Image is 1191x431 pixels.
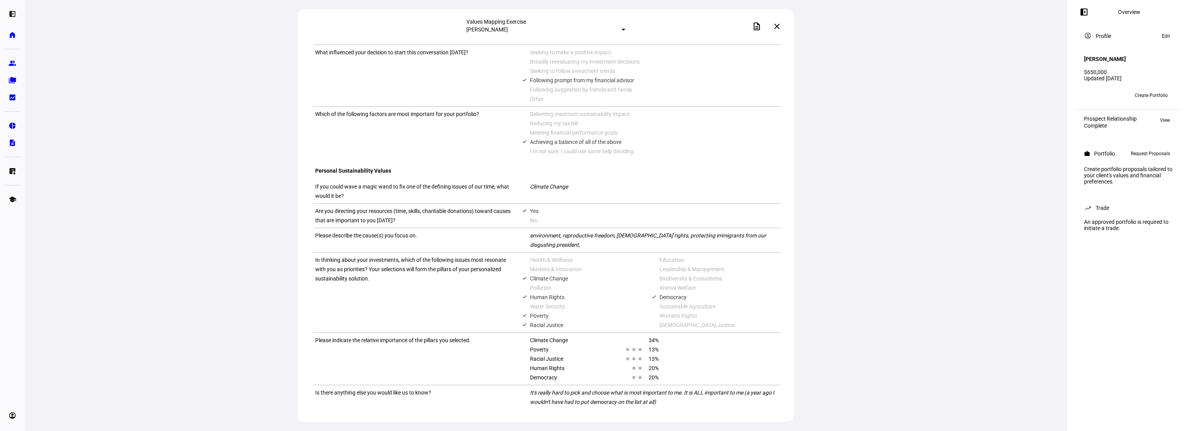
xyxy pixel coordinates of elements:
a: bid_landscape [5,90,20,105]
div: If you could wave a magic wand to fix one of the defining issues of our time, what would it be? [315,182,511,201]
eth-mat-symbol: list_alt_add [9,167,16,175]
eth-panel-overview-card-header: Portfolio [1084,149,1174,158]
div: $650,000 [1084,69,1174,75]
span: 13% [649,354,659,363]
span: done [652,294,656,299]
div: What influenced your decision to start this conversation [DATE]? [315,48,511,104]
div: Democracy [652,293,781,302]
div: Is there anything else you would like us to know? [315,388,511,407]
div: Animal Welfare [652,283,781,293]
eth-mat-symbol: bid_landscape [9,93,16,101]
mat-icon: close [772,22,782,31]
div: Women's Rights [652,311,781,320]
span: done [522,139,527,144]
span: Climate Change [530,183,568,190]
div: Other [530,94,781,104]
a: group [5,55,20,71]
div: Health & Wellness [522,255,651,265]
a: folder_copy [5,73,20,88]
div: Human Rights [522,293,651,302]
span: done [522,322,527,327]
div: Reducing my tax bill [530,119,781,128]
span: done [522,208,527,213]
div: Poverty [522,311,651,320]
div: Delivering maximum sustainability impact [530,109,781,119]
button: Request Proposals [1127,149,1174,158]
span: done [522,313,527,318]
div: Profile [1096,33,1111,39]
span: environment, reproductive freedom, [DEMOGRAPHIC_DATA] rights, protecting immigrants from our disg... [530,232,766,248]
span: Edit [1162,31,1170,41]
button: View [1156,116,1174,125]
eth-panel-overview-card-header: Profile [1084,31,1174,41]
mat-icon: description [752,22,761,31]
div: In thinking about your investments, which of the following issues most resonate with you as prior... [315,255,511,330]
div: Updated [DATE] [1084,75,1174,81]
eth-mat-symbol: school [9,196,16,203]
div: Complete [1084,123,1137,129]
div: No [530,216,781,225]
eth-mat-symbol: account_circle [9,412,16,419]
div: Education [652,255,781,265]
div: Pollution [522,283,651,293]
button: Create Portfolio [1129,89,1174,102]
span: 13% [649,345,659,354]
eth-panel-overview-card-header: Trade [1084,203,1174,213]
span: Create Portfolio [1135,89,1168,102]
div: Meeting financial performance goals [530,128,781,137]
div: Prospect Relationship [1084,116,1137,122]
div: Water Security [522,302,651,311]
div: Overview [1118,9,1140,15]
eth-mat-symbol: home [9,31,16,39]
span: 20% [649,373,659,382]
div: Values Mapping Exercise [466,19,625,25]
span: Climate Change [530,336,608,345]
div: Following suggestion by friends and family [530,85,781,94]
div: [DEMOGRAPHIC_DATA] Justice [652,320,781,330]
eth-mat-symbol: pie_chart [9,122,16,130]
eth-mat-symbol: description [9,139,16,147]
a: home [5,27,20,43]
span: Request Proposals [1131,149,1170,158]
div: Please describe the cause(s) you focus on. [315,231,511,249]
a: pie_chart [5,118,20,133]
mat-icon: account_circle [1084,32,1092,40]
div: Trade [1096,205,1109,211]
div: Which of the following factors are most important for your portfolio? [315,109,511,156]
a: description [5,135,20,151]
h4: [PERSON_NAME] [1084,56,1126,62]
div: Seeking to follow investment trends [530,66,781,76]
eth-mat-symbol: left_panel_open [9,10,16,18]
div: Are you directing your resources (time, skills, charitable donations) toward causes that are impo... [315,206,511,225]
span: Racial Justice [530,354,608,363]
div: Seeking to make a positive impact [530,48,781,57]
span: done [522,78,527,82]
div: Sustainable Agriculture [652,302,781,311]
span: done [522,276,527,280]
button: Edit [1158,31,1174,41]
div: Personal Sustainability Values [313,164,781,177]
span: It's really hard to pick and choose what is most important to me. It is ALL important to me (a ye... [530,389,774,405]
div: Racial Justice [522,320,651,330]
span: View [1160,116,1170,125]
div: An approved portfolio is required to initiate a trade. [1079,216,1179,234]
div: Markets & Innovation [522,265,651,274]
mat-icon: trending_up [1084,204,1092,212]
div: Portfolio [1094,151,1115,157]
span: Human Rights [530,363,608,373]
eth-mat-symbol: group [9,59,16,67]
div: I’m not sure. I could use some help deciding. [530,147,781,156]
span: done [522,294,527,299]
span: Poverty [530,345,608,354]
div: Biodiversity & Ecosystems [652,274,781,283]
eth-mat-symbol: folder_copy [9,76,16,84]
span: 34% [649,336,659,345]
span: TB [1087,93,1093,98]
div: Climate Change [522,274,651,283]
div: Broadly reevaluating my investment decisions [530,57,781,66]
mat-icon: left_panel_open [1079,7,1089,17]
div: Following prompt from my financial advisor [530,76,781,85]
span: 20% [649,363,659,373]
mat-select-trigger: [PERSON_NAME] [466,26,508,33]
div: Yes [530,206,781,216]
